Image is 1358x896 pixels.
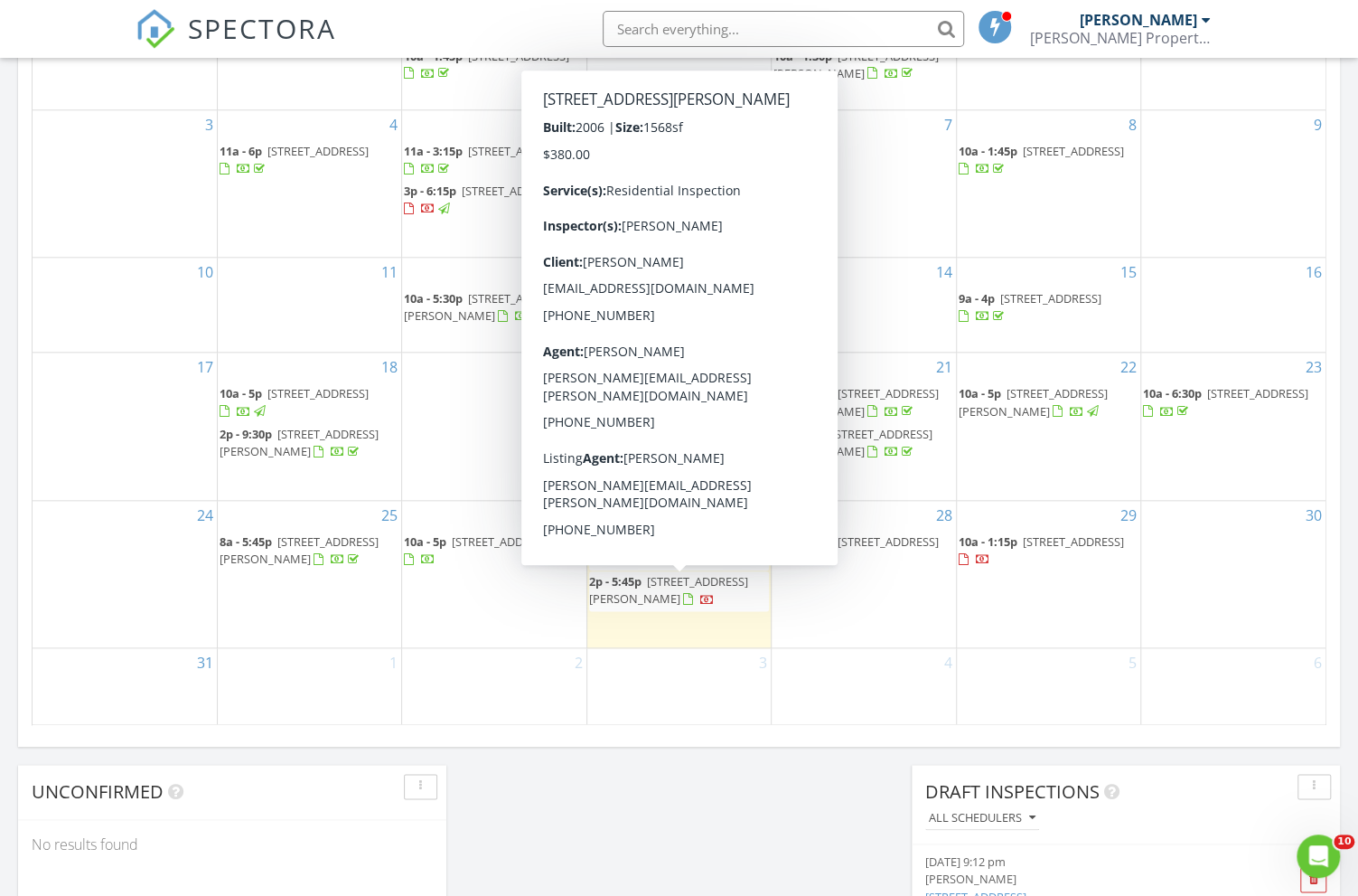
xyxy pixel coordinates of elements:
[188,9,336,47] span: SPECTORA
[637,533,738,550] span: [STREET_ADDRESS]
[378,353,401,382] a: Go to August 18, 2025
[838,533,939,550] span: [STREET_ADDRESS]
[589,533,738,567] a: 10a - 2p [STREET_ADDRESS]
[404,533,446,550] span: 10a - 5p
[589,571,769,610] a: 2p - 5:45p [STREET_ADDRESS][PERSON_NAME]
[193,353,217,382] a: Go to August 17, 2025
[959,143,1124,176] a: 10a - 1:45p [STREET_ADDRESS]
[33,258,217,353] td: Go to August 10, 2025
[773,385,939,419] span: [STREET_ADDRESS][PERSON_NAME]
[1141,648,1325,726] td: Go to September 6, 2025
[941,648,956,677] a: Go to September 4, 2025
[402,353,586,500] td: Go to August 19, 2025
[589,143,648,159] span: 10a - 1:30p
[1141,500,1325,647] td: Go to August 30, 2025
[773,426,932,459] span: [STREET_ADDRESS][PERSON_NAME]
[1334,835,1354,849] span: 10
[932,501,956,530] a: Go to August 28, 2025
[589,290,648,307] span: 11a - 8:30p
[959,533,1124,567] a: 10a - 1:15p [STREET_ADDRESS]
[589,426,642,442] span: 3p - 7:45p
[589,385,754,419] a: 10a - 5:30p [STREET_ADDRESS]
[772,353,956,500] td: Go to August 21, 2025
[773,532,953,571] a: 10a - 2:15p [STREET_ADDRESS]
[755,110,771,139] a: Go to August 6, 2025
[772,648,956,726] td: Go to September 4, 2025
[956,648,1140,726] td: Go to September 5, 2025
[220,532,399,571] a: 8a - 5:45p [STREET_ADDRESS][PERSON_NAME]
[1117,258,1140,287] a: Go to August 15, 2025
[563,258,586,287] a: Go to August 12, 2025
[959,288,1138,327] a: 9a - 4p [STREET_ADDRESS]
[773,383,953,422] a: 10a - 1:45p [STREET_ADDRESS][PERSON_NAME]
[220,533,379,567] a: 8a - 5:45p [STREET_ADDRESS][PERSON_NAME]
[589,532,769,571] a: 10a - 2p [STREET_ADDRESS]
[959,290,995,307] span: 9a - 4p
[589,290,754,324] a: 11a - 8:30p [STREET_ADDRESS][PERSON_NAME]
[1143,385,1202,401] span: 10a - 6:30p
[1302,258,1325,287] a: Go to August 16, 2025
[932,353,956,382] a: Go to August 21, 2025
[404,183,456,199] span: 3p - 6:15p
[589,383,769,422] a: 10a - 5:30p [STREET_ADDRESS]
[193,258,217,287] a: Go to August 10, 2025
[772,15,956,110] td: Go to July 31, 2025
[136,24,336,62] a: SPECTORA
[586,15,771,110] td: Go to July 30, 2025
[959,383,1138,422] a: 10a - 5p [STREET_ADDRESS][PERSON_NAME]
[959,385,1108,419] span: [STREET_ADDRESS][PERSON_NAME]
[959,290,1101,324] a: 9a - 4p [STREET_ADDRESS]
[773,385,832,401] span: 10a - 1:45p
[1125,110,1140,139] a: Go to August 8, 2025
[1141,109,1325,257] td: Go to August 9, 2025
[586,353,771,500] td: Go to August 20, 2025
[33,109,217,257] td: Go to August 3, 2025
[925,854,1260,871] div: [DATE] 9:12 pm
[956,258,1140,353] td: Go to August 15, 2025
[33,15,217,110] td: Go to July 27, 2025
[220,385,262,401] span: 10a - 5p
[1117,501,1140,530] a: Go to August 29, 2025
[932,258,956,287] a: Go to August 14, 2025
[1297,835,1340,878] iframe: Intercom live chat
[1143,385,1308,419] a: 10a - 6:30p [STREET_ADDRESS]
[925,806,1039,831] button: All schedulers
[220,533,272,550] span: 8a - 5:45p
[571,110,586,139] a: Go to August 5, 2025
[1310,648,1325,677] a: Go to September 6, 2025
[404,48,463,64] span: 10a - 1:45p
[267,385,369,401] span: [STREET_ADDRESS]
[220,426,379,459] a: 2p - 9:30p [STREET_ADDRESS][PERSON_NAME]
[959,385,1001,401] span: 10a - 5p
[589,143,754,176] span: [STREET_ADDRESS][PERSON_NAME]
[402,500,586,647] td: Go to August 26, 2025
[747,501,771,530] a: Go to August 27, 2025
[1030,29,1211,47] div: Webb Property Inspections, LLC
[404,183,563,216] a: 3p - 6:15p [STREET_ADDRESS]
[925,871,1260,888] div: [PERSON_NAME]
[1023,143,1124,159] span: [STREET_ADDRESS]
[959,385,1108,419] a: 10a - 5p [STREET_ADDRESS][PERSON_NAME]
[220,143,262,159] span: 11a - 6p
[589,290,754,324] span: [STREET_ADDRESS][PERSON_NAME]
[468,143,569,159] span: [STREET_ADDRESS]
[773,46,953,85] a: 10a - 1:30p [STREET_ADDRESS][PERSON_NAME]
[404,290,569,324] a: 10a - 5:30p [STREET_ADDRESS][PERSON_NAME]
[1143,383,1324,422] a: 10a - 6:30p [STREET_ADDRESS]
[773,533,832,550] span: 10a - 2:15p
[386,648,401,677] a: Go to September 1, 2025
[571,648,586,677] a: Go to September 2, 2025
[603,11,964,47] input: Search everything...
[193,648,217,677] a: Go to August 31, 2025
[404,288,584,327] a: 10a - 5:30p [STREET_ADDRESS][PERSON_NAME]
[959,141,1138,180] a: 10a - 1:45p [STREET_ADDRESS]
[1310,110,1325,139] a: Go to August 9, 2025
[217,353,401,500] td: Go to August 18, 2025
[217,648,401,726] td: Go to September 1, 2025
[589,288,769,327] a: 11a - 8:30p [STREET_ADDRESS][PERSON_NAME]
[747,258,771,287] a: Go to August 13, 2025
[33,500,217,647] td: Go to August 24, 2025
[773,533,939,567] a: 10a - 2:15p [STREET_ADDRESS]
[136,9,175,49] img: The Best Home Inspection Software - Spectora
[1117,353,1140,382] a: Go to August 22, 2025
